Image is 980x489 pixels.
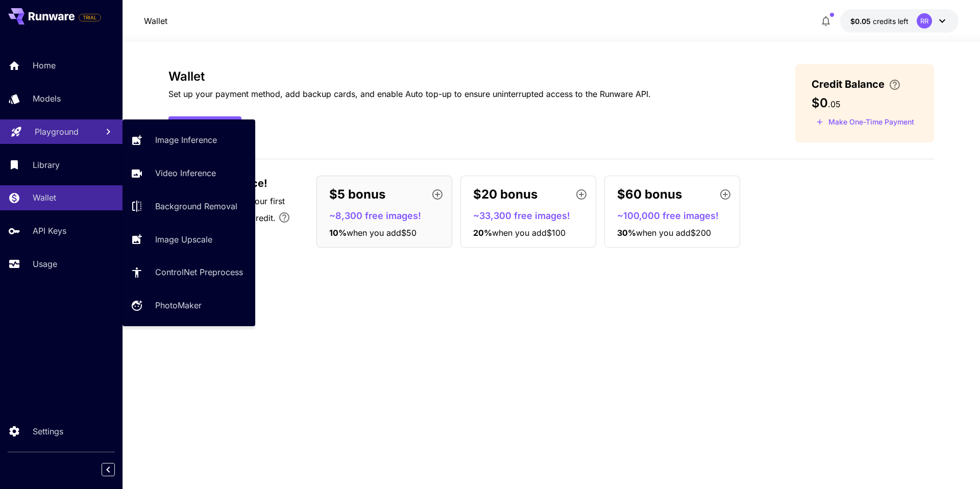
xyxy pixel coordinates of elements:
[617,185,682,204] p: $60 bonus
[812,114,919,130] button: Make a one-time, non-recurring payment
[122,194,255,219] a: Background Removal
[33,258,57,270] p: Usage
[122,227,255,252] a: Image Upscale
[33,159,60,171] p: Library
[155,266,243,278] p: ControlNet Preprocess
[33,191,56,204] p: Wallet
[840,9,959,33] button: $0.05
[168,69,651,84] h3: Wallet
[155,299,202,311] p: PhotoMaker
[33,225,66,237] p: API Keys
[473,209,592,223] p: ~33,300 free images!
[168,88,651,100] p: Set up your payment method, add backup cards, and enable Auto top-up to ensure uninterrupted acce...
[155,134,217,146] p: Image Inference
[122,128,255,153] a: Image Inference
[35,126,79,138] p: Playground
[122,260,255,285] a: ControlNet Preprocess
[329,228,347,238] span: 10 %
[33,425,63,437] p: Settings
[617,209,736,223] p: ~100,000 free images!
[33,92,61,105] p: Models
[102,463,115,476] button: Collapse sidebar
[79,14,101,21] span: TRIAL
[492,228,566,238] span: when you add $100
[850,17,873,26] span: $0.05
[122,293,255,318] a: PhotoMaker
[122,161,255,186] a: Video Inference
[155,233,212,246] p: Image Upscale
[473,228,492,238] span: 20 %
[917,13,932,29] div: RR
[155,167,216,179] p: Video Inference
[109,460,122,479] div: Collapse sidebar
[873,17,909,26] span: credits left
[329,185,385,204] p: $5 bonus
[617,228,636,238] span: 30 %
[79,11,101,23] span: Add your payment card to enable full platform functionality.
[473,185,537,204] p: $20 bonus
[33,59,56,71] p: Home
[812,77,885,92] span: Credit Balance
[274,207,295,228] button: Bonus applies only to your first payment, up to 30% on the first $1,000.
[850,16,909,27] div: $0.05
[144,15,167,27] nav: breadcrumb
[885,79,905,91] button: Enter your card details and choose an Auto top-up amount to avoid service interruptions. We'll au...
[812,95,828,110] span: $0
[636,228,711,238] span: when you add $200
[155,200,237,212] p: Background Removal
[329,209,448,223] p: ~8,300 free images!
[144,15,167,27] p: Wallet
[347,228,416,238] span: when you add $50
[168,116,241,137] button: Add Funds
[828,99,841,109] span: . 05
